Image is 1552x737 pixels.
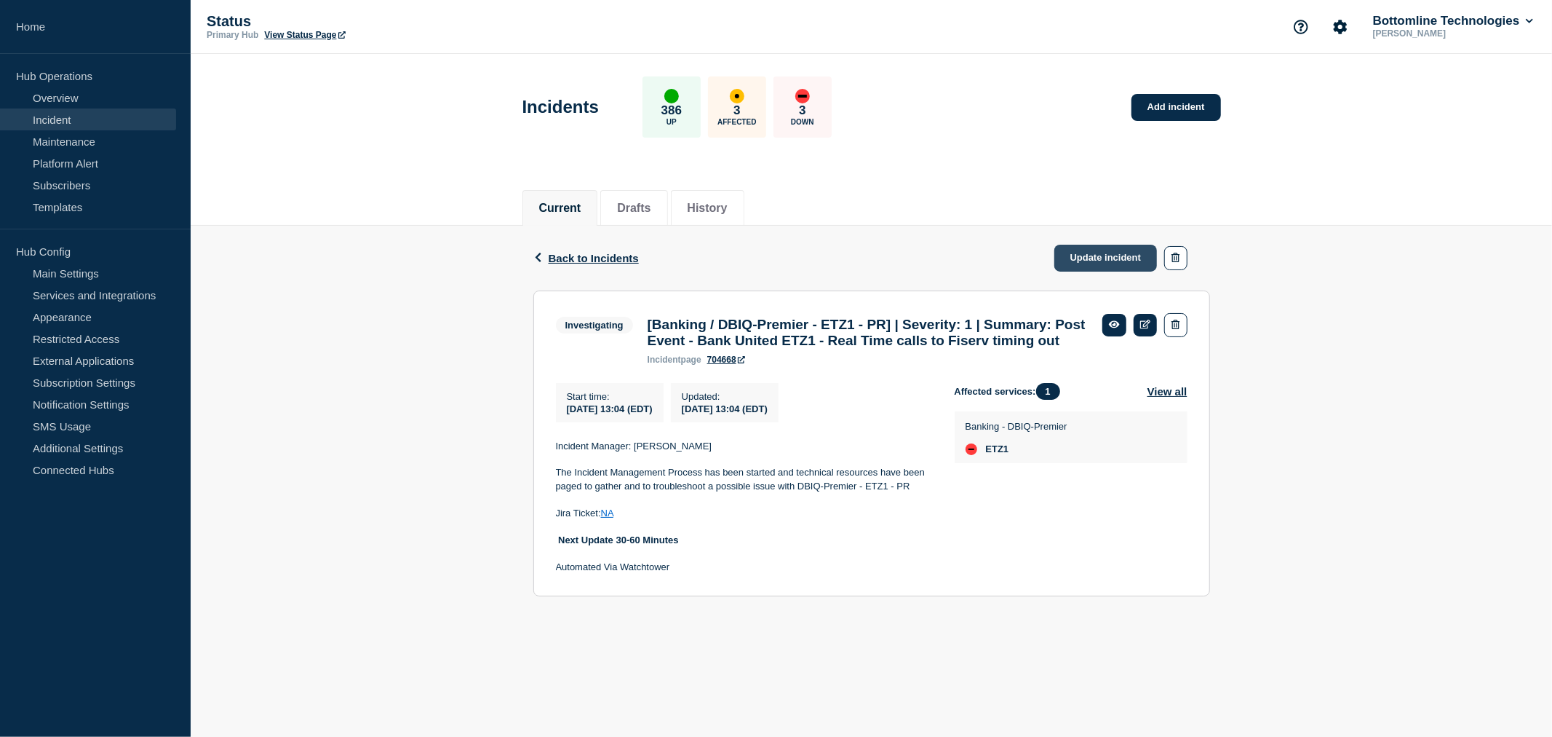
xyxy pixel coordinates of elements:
[556,507,931,520] p: Jira Ticket:
[661,103,682,118] p: 386
[539,202,581,215] button: Current
[207,13,498,30] p: Status
[648,355,681,365] span: incident
[707,355,745,365] a: 704668
[533,252,639,264] button: Back to Incidents
[688,202,728,215] button: History
[1147,383,1187,400] button: View all
[1325,12,1356,42] button: Account settings
[966,421,1067,432] p: Banking - DBIQ-Premier
[730,89,744,103] div: affected
[791,118,814,126] p: Down
[556,561,931,574] p: Automated Via Watchtower
[799,103,805,118] p: 3
[795,89,810,103] div: down
[648,317,1088,349] h3: [Banking / DBIQ-Premier - ETZ1 - PR] | Severity: 1 | Summary: Post Event - Bank United ETZ1 - Rea...
[567,403,653,414] span: [DATE] 13:04 (EDT)
[1036,383,1060,400] span: 1
[1131,94,1221,121] a: Add incident
[567,391,653,402] p: Start time :
[1054,245,1158,272] a: Update incident
[556,440,931,453] p: Incident Manager: [PERSON_NAME]
[556,466,931,493] p: The Incident Management Process has been started and technical resources have been paged to gathe...
[556,317,633,334] span: Investigating
[682,391,768,402] p: Updated :
[717,118,756,126] p: Affected
[1370,14,1536,28] button: Bottomline Technologies
[648,355,701,365] p: page
[601,508,613,519] a: NA
[733,103,740,118] p: 3
[207,30,258,40] p: Primary Hub
[522,97,599,117] h1: Incidents
[558,535,678,545] strong: Next Update 30-60 Minutes
[1370,28,1521,39] p: [PERSON_NAME]
[664,89,679,103] div: up
[682,402,768,414] div: [DATE] 13:04 (EDT)
[549,252,639,264] span: Back to Incidents
[966,444,977,455] div: down
[986,444,1009,455] span: ETZ1
[617,202,650,215] button: Drafts
[955,383,1067,400] span: Affected services:
[264,30,345,40] a: View Status Page
[1286,12,1316,42] button: Support
[666,118,677,126] p: Up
